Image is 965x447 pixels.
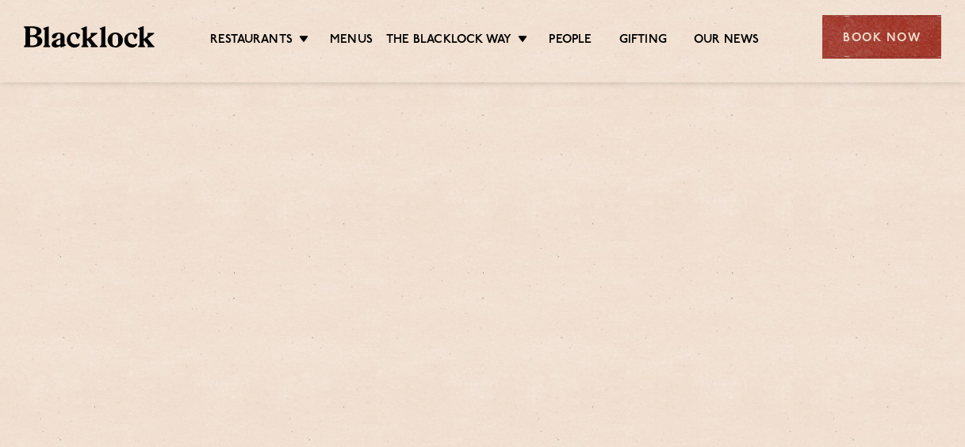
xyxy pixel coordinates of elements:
a: Menus [330,32,373,50]
a: The Blacklock Way [386,32,511,50]
div: Book Now [822,15,941,59]
img: BL_Textured_Logo-footer-cropped.svg [24,26,155,48]
a: Restaurants [210,32,293,50]
a: Our News [694,32,760,50]
a: Gifting [619,32,667,50]
a: People [549,32,592,50]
